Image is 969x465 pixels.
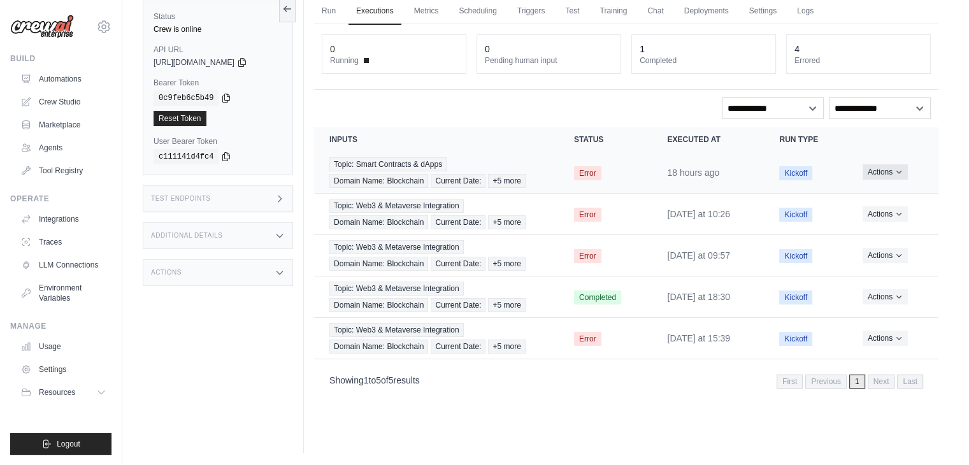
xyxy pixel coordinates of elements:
button: Actions for execution [863,248,908,263]
span: +5 more [488,298,525,312]
th: Status [559,127,652,152]
span: Current Date: [431,340,485,354]
span: Topic: Web3 & Metaverse Integration [329,199,464,213]
span: Completed [574,290,621,304]
span: Topic: Smart Contracts & dApps [329,157,447,171]
time: September 13, 2025 at 10:26 IST [667,209,730,219]
span: 1 [849,375,865,389]
span: Current Date: [431,174,485,188]
section: Crew executions table [314,127,938,397]
a: Usage [15,336,111,357]
a: Tool Registry [15,161,111,181]
label: Status [154,11,282,22]
div: 0 [330,43,335,55]
span: Domain Name: Blockchain [329,340,428,354]
span: Resources [39,387,75,397]
span: Next [868,375,895,389]
span: Error [574,166,601,180]
label: User Bearer Token [154,136,282,147]
label: Bearer Token [154,78,282,88]
a: Settings [15,359,111,380]
th: Inputs [314,127,559,152]
div: 1 [640,43,645,55]
a: Reset Token [154,111,206,126]
span: Logout [57,439,80,449]
span: +5 more [488,257,525,271]
button: Actions for execution [863,164,908,180]
span: Kickoff [779,208,812,222]
div: Crew is online [154,24,282,34]
span: +5 more [488,340,525,354]
span: Error [574,332,601,346]
a: Automations [15,69,111,89]
span: Kickoff [779,249,812,263]
div: 0 [485,43,490,55]
a: Marketplace [15,115,111,135]
a: View execution details for Topic [329,240,543,271]
span: Error [574,208,601,222]
a: LLM Connections [15,255,111,275]
span: Kickoff [779,290,812,304]
div: Build [10,54,111,64]
p: Showing to of results [329,374,420,387]
span: Topic: Web3 & Metaverse Integration [329,323,464,337]
button: Logout [10,433,111,455]
span: Domain Name: Blockchain [329,298,428,312]
span: Current Date: [431,298,485,312]
dt: Pending human input [485,55,613,66]
span: Domain Name: Blockchain [329,215,428,229]
a: Crew Studio [15,92,111,112]
div: Operate [10,194,111,204]
time: September 13, 2025 at 09:57 IST [667,250,730,261]
span: 5 [389,375,394,385]
a: Traces [15,232,111,252]
span: Error [574,249,601,263]
span: Domain Name: Blockchain [329,174,428,188]
h3: Test Endpoints [151,195,211,203]
iframe: Chat Widget [905,404,969,465]
a: View execution details for Topic [329,199,543,229]
span: +5 more [488,215,525,229]
code: c111141d4fc4 [154,149,219,164]
a: Agents [15,138,111,158]
span: Running [330,55,359,66]
span: Topic: Web3 & Metaverse Integration [329,282,464,296]
button: Resources [15,382,111,403]
time: September 12, 2025 at 15:39 IST [667,333,730,343]
th: Executed at [652,127,764,152]
dt: Completed [640,55,768,66]
div: 4 [794,43,800,55]
time: September 12, 2025 at 18:30 IST [667,292,730,302]
time: September 13, 2025 at 17:03 IST [667,168,719,178]
span: Kickoff [779,332,812,346]
span: +5 more [488,174,525,188]
span: Current Date: [431,257,485,271]
span: Kickoff [779,166,812,180]
span: Domain Name: Blockchain [329,257,428,271]
span: 1 [364,375,369,385]
a: Integrations [15,209,111,229]
img: Logo [10,15,74,39]
nav: Pagination [314,364,938,397]
span: Last [897,375,923,389]
button: Actions for execution [863,289,908,304]
nav: Pagination [777,375,923,389]
a: View execution details for Topic [329,282,543,312]
span: First [777,375,803,389]
span: Previous [805,375,847,389]
th: Run Type [764,127,847,152]
label: API URL [154,45,282,55]
button: Actions for execution [863,206,908,222]
span: [URL][DOMAIN_NAME] [154,57,234,68]
a: View execution details for Topic [329,323,543,354]
div: Manage [10,321,111,331]
a: Environment Variables [15,278,111,308]
span: Topic: Web3 & Metaverse Integration [329,240,464,254]
button: Actions for execution [863,331,908,346]
a: View execution details for Topic [329,157,543,188]
h3: Additional Details [151,232,222,240]
code: 0c9feb6c5b49 [154,90,219,106]
span: Current Date: [431,215,485,229]
h3: Actions [151,269,182,276]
